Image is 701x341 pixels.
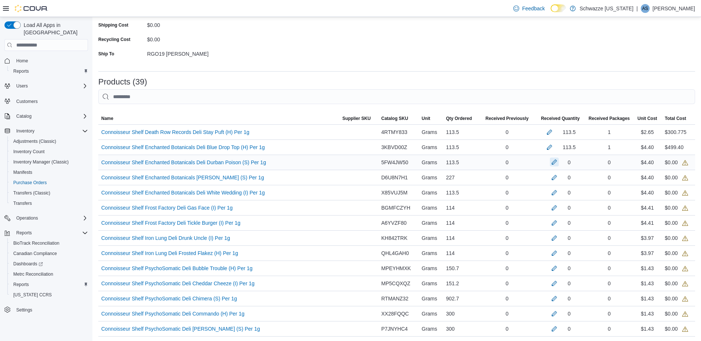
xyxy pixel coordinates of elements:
div: $3.97 [633,246,662,261]
span: Washington CCRS [10,290,88,299]
a: Dashboards [7,259,91,269]
div: 0 [479,170,535,185]
div: 0 [586,200,633,215]
span: BGMFCZYH [381,203,411,212]
div: 114 [443,216,479,230]
a: Connoisseur Shelf Enchanted Botanicals Deli White Wedding (I) Per 1g [101,188,265,197]
div: 113.5 [443,140,479,155]
div: 902.7 [443,291,479,306]
span: Adjustments (Classic) [10,137,88,146]
span: Reports [16,230,32,236]
button: Reports [13,228,35,237]
span: Metrc Reconciliation [10,270,88,279]
span: Received Quantity [541,116,580,121]
span: X85VUJ5M [381,188,408,197]
label: Shipping Cost [98,22,128,28]
span: 3KBVD00Z [381,143,407,152]
a: Connoisseur Shelf Iron Lung Deli Frosted Flakez (H) Per 1g [101,249,238,258]
span: Supplier SKU [342,116,371,121]
button: Operations [1,213,91,223]
a: Inventory Manager (Classic) [10,158,72,166]
a: Inventory Count [10,147,48,156]
div: $0.00 [665,309,688,318]
div: 114 [443,231,479,245]
button: Reports [7,66,91,76]
div: 300 [443,321,479,336]
div: $0.00 [665,294,688,303]
span: Inventory Count [13,149,45,155]
a: Manifests [10,168,35,177]
div: 113.5 [443,155,479,170]
button: Home [1,55,91,66]
button: Users [13,82,31,90]
div: 0 [586,321,633,336]
span: Reports [13,228,88,237]
div: 0 [479,155,535,170]
div: 0 [568,264,571,273]
div: 0 [479,306,535,321]
div: $4.40 [633,155,662,170]
button: Transfers [7,198,91,209]
div: 0 [479,246,535,261]
span: Settings [13,305,88,314]
div: $0.00 [665,218,688,227]
div: Grams [419,276,443,291]
div: 0 [586,216,633,230]
div: 113.5 [563,143,576,152]
div: 0 [479,140,535,155]
div: $0.00 [665,203,688,212]
div: $1.43 [633,261,662,276]
span: Unit [422,116,430,121]
span: Users [16,83,28,89]
div: 0 [586,291,633,306]
a: Transfers [10,199,35,208]
a: Connoisseur Shelf Frost Factory Deli Gas Face (I) Per 1g [101,203,233,212]
div: 0 [568,324,571,333]
div: 0 [586,276,633,291]
div: Grams [419,216,443,230]
div: 0 [586,261,633,276]
button: Reports [7,279,91,290]
div: 114 [443,200,479,215]
div: RGO19 [PERSON_NAME] [147,48,246,57]
div: 0 [479,291,535,306]
img: Cova [15,5,48,12]
div: 0 [568,173,571,182]
div: 0 [568,203,571,212]
span: Load All Apps in [GEOGRAPHIC_DATA] [21,21,88,36]
div: 151.2 [443,276,479,291]
div: Grams [419,140,443,155]
span: QHL4GAH0 [381,249,409,258]
span: Inventory [16,128,34,134]
span: Manifests [10,168,88,177]
div: $4.40 [633,140,662,155]
a: Feedback [510,1,548,16]
button: BioTrack Reconciliation [7,238,91,248]
span: Operations [16,215,38,221]
a: Connoisseur Shelf PsychoSomatic Deli Bubble Trouble (H) Per 1g [101,264,252,273]
div: 0 [568,188,571,197]
div: 300 [443,306,479,321]
div: Grams [419,291,443,306]
span: Canadian Compliance [13,251,57,256]
div: 0 [479,125,535,139]
div: 0 [479,200,535,215]
a: BioTrack Reconciliation [10,239,62,248]
div: $2.65 [633,125,662,139]
div: 114 [443,246,479,261]
span: Adjustments (Classic) [13,138,56,144]
button: Catalog [13,112,34,121]
div: $300.775 [665,128,686,137]
span: MPEYHMXK [381,264,411,273]
a: Connoisseur Shelf Death Row Records Deli Stay Puft (H) Per 1g [101,128,249,137]
span: Home [13,56,88,65]
button: Settings [1,304,91,315]
div: $3.97 [633,231,662,245]
div: $0.00 [665,234,688,242]
div: 0 [586,155,633,170]
div: 0 [586,231,633,245]
div: $0.00 [147,34,246,42]
div: $0.00 [665,324,688,333]
div: Adam Staten [641,4,650,13]
div: Grams [419,321,443,336]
